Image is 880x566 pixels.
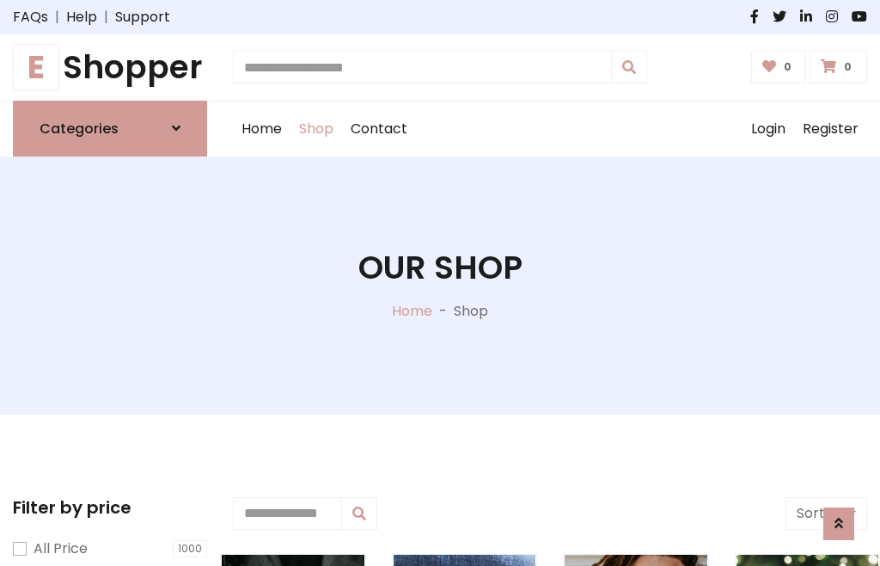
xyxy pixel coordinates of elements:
a: Contact [342,102,416,157]
span: E [13,44,59,90]
p: Shop [454,301,488,322]
a: Shop [290,102,342,157]
span: | [97,7,115,28]
span: 0 [779,59,796,75]
a: Support [115,7,170,28]
a: Categories [13,101,207,157]
h5: Filter by price [13,497,207,518]
a: 0 [810,51,867,83]
a: Register [794,102,867,157]
h1: Shopper [13,48,207,87]
span: | [48,7,66,28]
button: Sort by [785,497,867,530]
a: Home [233,102,290,157]
h1: Our Shop [358,249,522,287]
h6: Categories [40,120,119,137]
label: All Price [34,538,88,559]
a: Home [392,301,432,321]
p: - [432,301,454,322]
a: Login [742,102,794,157]
a: FAQs [13,7,48,28]
a: EShopper [13,48,207,87]
span: 0 [840,59,856,75]
span: 1000 [173,540,207,557]
a: Help [66,7,97,28]
a: 0 [751,51,807,83]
